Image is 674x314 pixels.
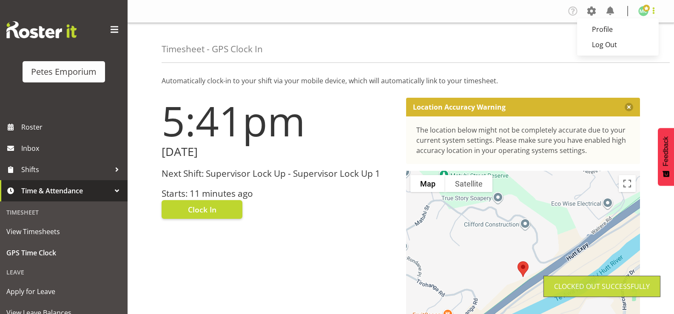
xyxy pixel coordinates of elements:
h2: [DATE] [162,145,396,158]
span: Clock In [188,204,216,215]
div: Clocked out Successfully [554,281,650,291]
h3: Starts: 11 minutes ago [162,189,396,198]
a: View Timesheets [2,221,125,242]
button: Show satellite imagery [445,175,492,192]
span: GPS Time Clock [6,246,121,259]
span: Roster [21,121,123,133]
div: Timesheet [2,204,125,221]
p: Location Accuracy Warning [413,103,506,111]
button: Clock In [162,200,242,219]
span: Time & Attendance [21,184,111,197]
a: Profile [577,22,659,37]
button: Close message [625,103,633,111]
img: melissa-cowen2635.jpg [638,6,648,16]
span: View Timesheets [6,225,121,238]
a: Apply for Leave [2,281,125,302]
div: Petes Emporium [31,65,97,78]
a: Log Out [577,37,659,52]
span: Inbox [21,142,123,155]
button: Toggle fullscreen view [619,175,636,192]
h3: Next Shift: Supervisor Lock Up - Supervisor Lock Up 1 [162,169,396,178]
span: Shifts [21,163,111,176]
div: Leave [2,263,125,281]
h1: 5:41pm [162,98,396,144]
span: Apply for Leave [6,285,121,298]
button: Feedback - Show survey [658,128,674,186]
span: Feedback [662,136,670,166]
p: Automatically clock-in to your shift via your mobile device, which will automatically link to you... [162,76,640,86]
a: GPS Time Clock [2,242,125,263]
div: The location below might not be completely accurate due to your current system settings. Please m... [416,125,630,156]
h4: Timesheet - GPS Clock In [162,44,263,54]
button: Show street map [410,175,445,192]
img: Rosterit website logo [6,21,77,38]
